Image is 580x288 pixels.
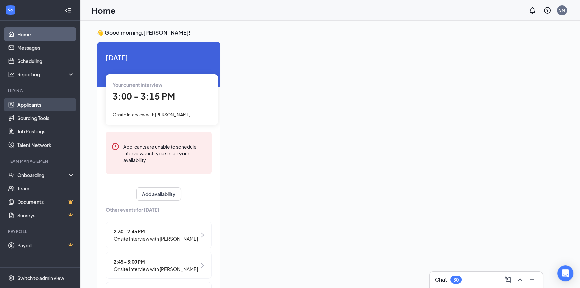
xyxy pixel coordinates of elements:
[8,71,15,78] svg: Analysis
[65,7,71,14] svg: Collapse
[453,277,459,283] div: 30
[17,98,75,111] a: Applicants
[113,91,175,102] span: 3:00 - 3:15 PM
[114,228,198,235] span: 2:30 - 2:45 PM
[17,172,69,178] div: Onboarding
[17,138,75,152] a: Talent Network
[113,82,162,88] span: Your current interview
[559,7,565,13] div: SM
[17,195,75,209] a: DocumentsCrown
[528,276,536,284] svg: Minimize
[17,27,75,41] a: Home
[7,7,14,13] svg: WorkstreamLogo
[504,276,512,284] svg: ComposeMessage
[17,41,75,54] a: Messages
[557,265,573,281] div: Open Intercom Messenger
[92,5,116,16] h1: Home
[515,274,525,285] button: ChevronUp
[528,6,536,14] svg: Notifications
[543,6,551,14] svg: QuestionInfo
[17,239,75,252] a: PayrollCrown
[8,88,73,94] div: Hiring
[114,258,198,265] span: 2:45 - 3:00 PM
[516,276,524,284] svg: ChevronUp
[527,274,537,285] button: Minimize
[8,158,73,164] div: Team Management
[106,206,212,213] span: Other events for [DATE]
[17,54,75,68] a: Scheduling
[114,235,198,242] span: Onsite Interview with [PERSON_NAME]
[136,187,181,201] button: Add availability
[97,29,563,36] h3: 👋 Good morning, [PERSON_NAME] !
[17,71,75,78] div: Reporting
[123,142,206,163] div: Applicants are unable to schedule interviews until you set up your availability.
[17,182,75,195] a: Team
[503,274,513,285] button: ComposeMessage
[17,111,75,125] a: Sourcing Tools
[113,112,191,117] span: Onsite Interview with [PERSON_NAME]
[435,276,447,283] h3: Chat
[17,275,64,281] div: Switch to admin view
[8,172,15,178] svg: UserCheck
[17,209,75,222] a: SurveysCrown
[114,265,198,273] span: Onsite Interview with [PERSON_NAME]
[111,142,119,151] svg: Error
[106,52,212,63] span: [DATE]
[8,229,73,234] div: Payroll
[8,275,15,281] svg: Settings
[17,125,75,138] a: Job Postings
